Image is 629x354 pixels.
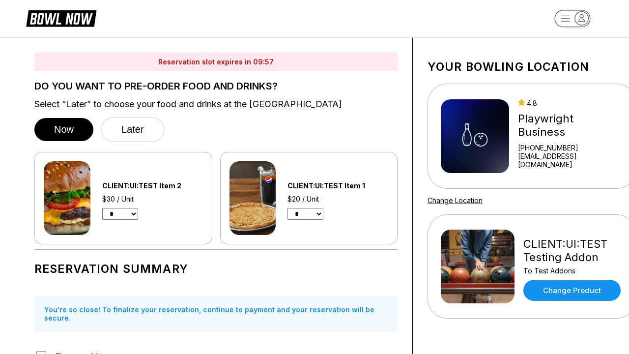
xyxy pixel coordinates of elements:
[287,181,388,190] div: CLIENT:UI:TEST Item 1
[102,195,203,203] div: $30 / Unit
[34,262,398,276] h1: Reservation Summary
[34,118,93,141] button: Now
[441,99,509,173] img: Playwright Business
[518,144,623,152] div: [PHONE_NUMBER]
[428,196,483,205] a: Change Location
[101,117,165,142] button: Later
[287,195,388,203] div: $20 / Unit
[441,230,515,303] img: CLIENT:UI:TEST Testing Addon
[34,53,398,71] div: Reservation slot expires in 09:57
[44,161,90,235] img: CLIENT:UI:TEST Item 2
[518,152,623,169] a: [EMAIL_ADDRESS][DOMAIN_NAME]
[34,99,398,110] label: Select “Later” to choose your food and drinks at the [GEOGRAPHIC_DATA]
[518,112,623,139] div: Playwright Business
[102,181,203,190] div: CLIENT:UI:TEST Item 2
[34,81,398,91] label: DO YOU WANT TO PRE-ORDER FOOD AND DRINKS?
[523,280,621,301] a: Change Product
[229,161,276,235] img: CLIENT:UI:TEST Item 1
[523,266,623,275] div: To Test Addons
[523,237,623,264] div: CLIENT:UI:TEST Testing Addon
[34,295,398,332] div: You’re so close! To finalize your reservation, continue to payment and your reservation will be s...
[518,99,623,107] div: 4.8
